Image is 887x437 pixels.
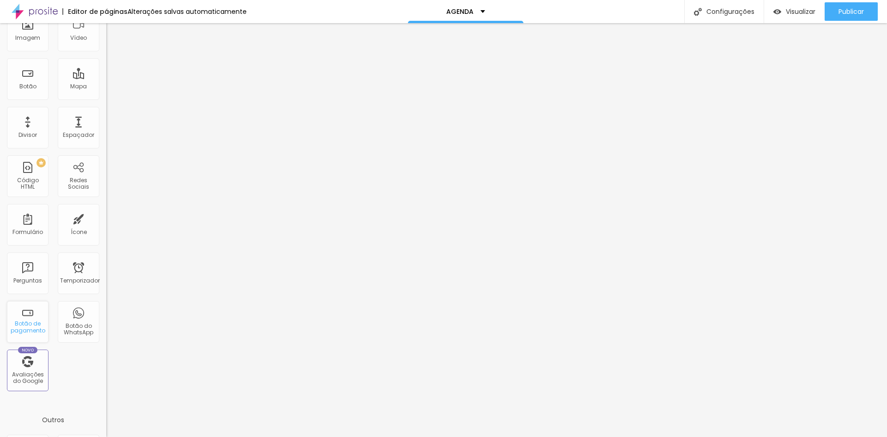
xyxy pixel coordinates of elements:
[128,7,247,16] font: Alterações salvas automaticamente
[42,415,64,425] font: Outros
[18,131,37,139] font: Divisor
[706,7,754,16] font: Configurações
[17,176,39,191] font: Código HTML
[694,8,702,16] img: Ícone
[838,7,864,16] font: Publicar
[12,370,44,385] font: Avaliações do Google
[773,8,781,16] img: view-1.svg
[446,7,474,16] font: AGENDA
[15,34,40,42] font: Imagem
[11,320,45,334] font: Botão de pagamento
[13,277,42,284] font: Perguntas
[68,176,89,191] font: Redes Sociais
[70,82,87,90] font: Mapa
[22,347,34,353] font: Novo
[64,322,93,336] font: Botão do WhatsApp
[764,2,825,21] button: Visualizar
[825,2,878,21] button: Publicar
[68,7,128,16] font: Editor de páginas
[786,7,815,16] font: Visualizar
[71,228,87,236] font: Ícone
[106,23,887,437] iframe: Editor
[12,228,43,236] font: Formulário
[63,131,94,139] font: Espaçador
[60,277,100,284] font: Temporizador
[70,34,87,42] font: Vídeo
[19,82,36,90] font: Botão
